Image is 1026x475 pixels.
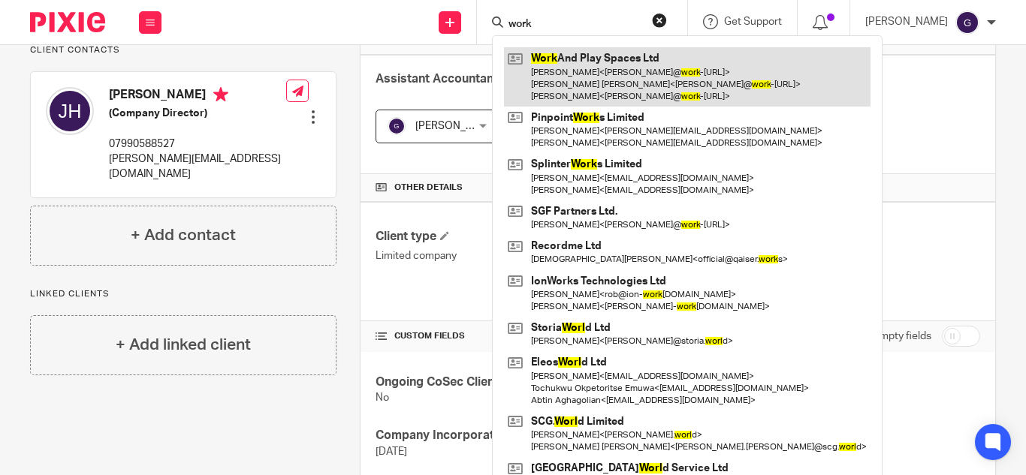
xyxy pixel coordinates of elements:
span: [DATE] [376,446,407,457]
p: Limited company [376,248,677,263]
img: svg%3E [46,87,94,135]
img: svg%3E [955,11,979,35]
h4: Client type [376,229,677,245]
span: Get Support [724,17,782,27]
p: [PERSON_NAME] [865,14,948,29]
h4: Ongoing CoSec Client [376,374,677,390]
img: svg%3E [388,117,406,135]
input: Search [507,18,642,32]
h4: [PERSON_NAME] [109,87,286,106]
h4: + Add linked client [116,333,251,356]
span: Other details [394,182,463,194]
button: Clear [652,13,667,28]
h4: + Add contact [131,224,236,247]
label: Show empty fields [845,329,931,344]
span: [PERSON_NAME] [415,121,498,131]
i: Primary [213,87,228,102]
span: Assistant Accountant [376,73,498,85]
p: [PERSON_NAME][EMAIL_ADDRESS][DOMAIN_NAME] [109,152,286,182]
h4: CUSTOM FIELDS [376,330,677,342]
h4: Company Incorporated On [376,428,677,443]
span: No [376,392,389,403]
p: 07990588527 [109,137,286,152]
p: Client contacts [30,44,336,56]
p: Linked clients [30,288,336,300]
h5: (Company Director) [109,106,286,121]
img: Pixie [30,12,105,32]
